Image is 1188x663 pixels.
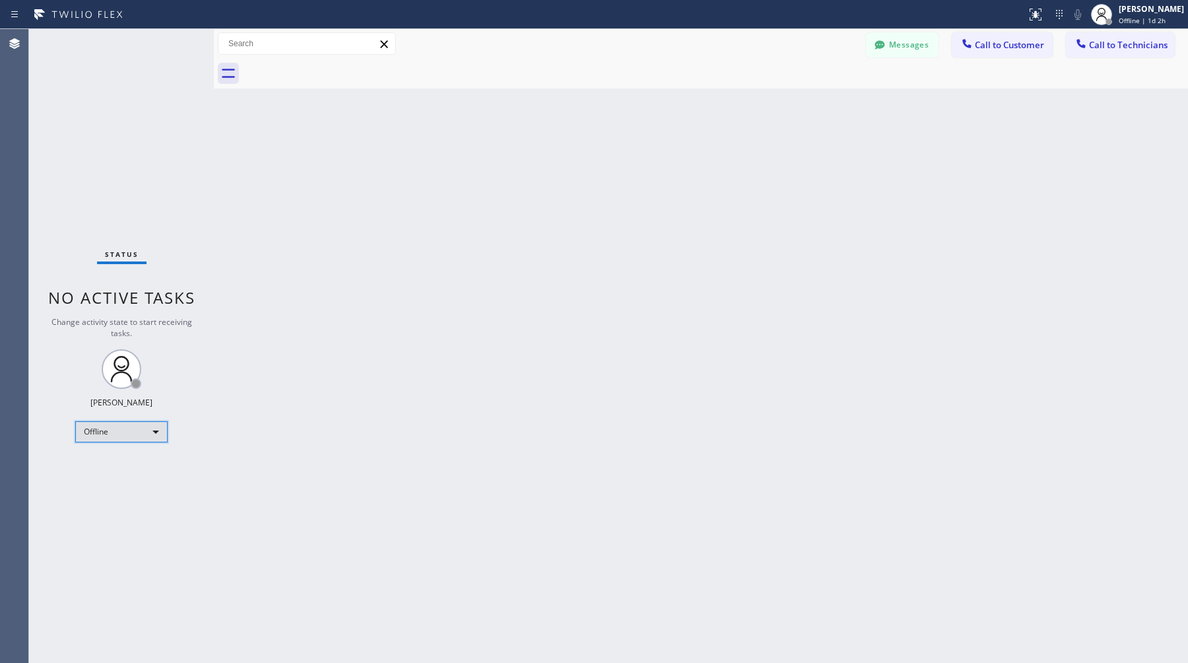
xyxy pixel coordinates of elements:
[1089,39,1168,51] span: Call to Technicians
[1119,3,1184,15] div: [PERSON_NAME]
[51,316,192,339] span: Change activity state to start receiving tasks.
[48,287,195,308] span: No active tasks
[75,421,168,442] div: Offline
[218,33,395,54] input: Search
[1069,5,1087,24] button: Mute
[952,32,1053,57] button: Call to Customer
[90,397,152,408] div: [PERSON_NAME]
[975,39,1044,51] span: Call to Customer
[1066,32,1175,57] button: Call to Technicians
[866,32,939,57] button: Messages
[1119,16,1166,25] span: Offline | 1d 2h
[105,250,139,259] span: Status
